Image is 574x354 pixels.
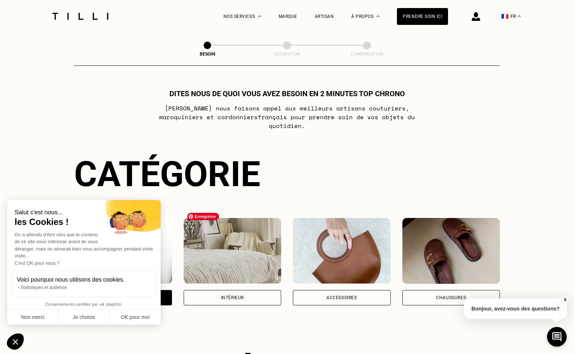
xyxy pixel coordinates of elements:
p: Bonjour, avez-vous des questions? [464,298,567,319]
button: X [561,296,569,304]
img: menu déroulant [518,15,521,17]
img: Intérieur [184,218,282,284]
div: Accessoires [326,295,357,300]
h1: Dites nous de quoi vous avez besoin en 2 minutes top chrono [169,89,405,98]
div: Confirmation [330,52,403,57]
div: Intérieur [221,295,244,300]
p: [PERSON_NAME] nous faisons appel aux meilleurs artisans couturiers , maroquiniers et cordonniers ... [142,104,432,130]
a: Marque [279,14,297,19]
img: icône connexion [472,12,480,21]
div: Besoin [171,52,244,57]
div: Catégorie [74,154,500,195]
span: 🇫🇷 [501,13,509,20]
img: Chaussures [402,218,500,284]
img: Menu déroulant à propos [376,15,379,17]
div: Chaussures [436,295,466,300]
a: Prendre soin ici [397,8,448,25]
img: Menu déroulant [258,15,261,17]
a: Artisan [315,14,334,19]
div: Estimation [250,52,324,57]
span: Enregistrer [187,213,219,220]
img: Logo du service de couturière Tilli [50,13,111,20]
img: Accessoires [293,218,391,284]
